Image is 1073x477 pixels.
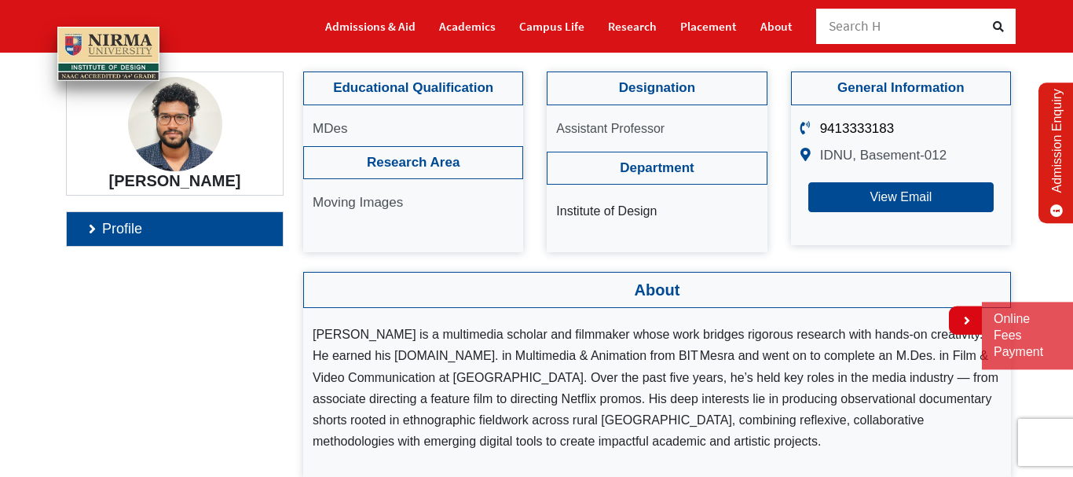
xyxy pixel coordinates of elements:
a: Admissions & Aid [325,13,416,40]
p: IDNU, Basement-012 [820,148,1002,163]
button: View Email [808,182,994,212]
p: Moving Images [313,195,514,211]
p: MDes [313,121,514,137]
a: Campus Life [519,13,584,40]
a: 9413333183 [820,121,895,136]
img: main_logo [57,27,159,81]
a: Academics [439,13,496,40]
a: Online Fees Payment [994,311,1061,360]
a: Placement [680,13,737,40]
h4: Research Area [303,146,523,179]
img: Kshitij Pachori [128,77,222,171]
h4: General Information [791,72,1011,105]
h3: About [303,272,1011,308]
h4: [PERSON_NAME] [79,171,271,190]
li: [PERSON_NAME] is a multimedia scholar and filmmaker whose work bridges rigorous research with han... [313,324,1002,452]
h4: Department [547,152,767,185]
a: Research [608,13,657,40]
h4: Designation [547,72,767,105]
p: Assistant Professor [556,121,757,136]
li: Institute of Design [556,200,757,222]
h4: Educational Qualification [303,72,523,105]
a: Profile [67,212,283,246]
span: Search H [829,17,881,35]
a: About [760,13,793,40]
